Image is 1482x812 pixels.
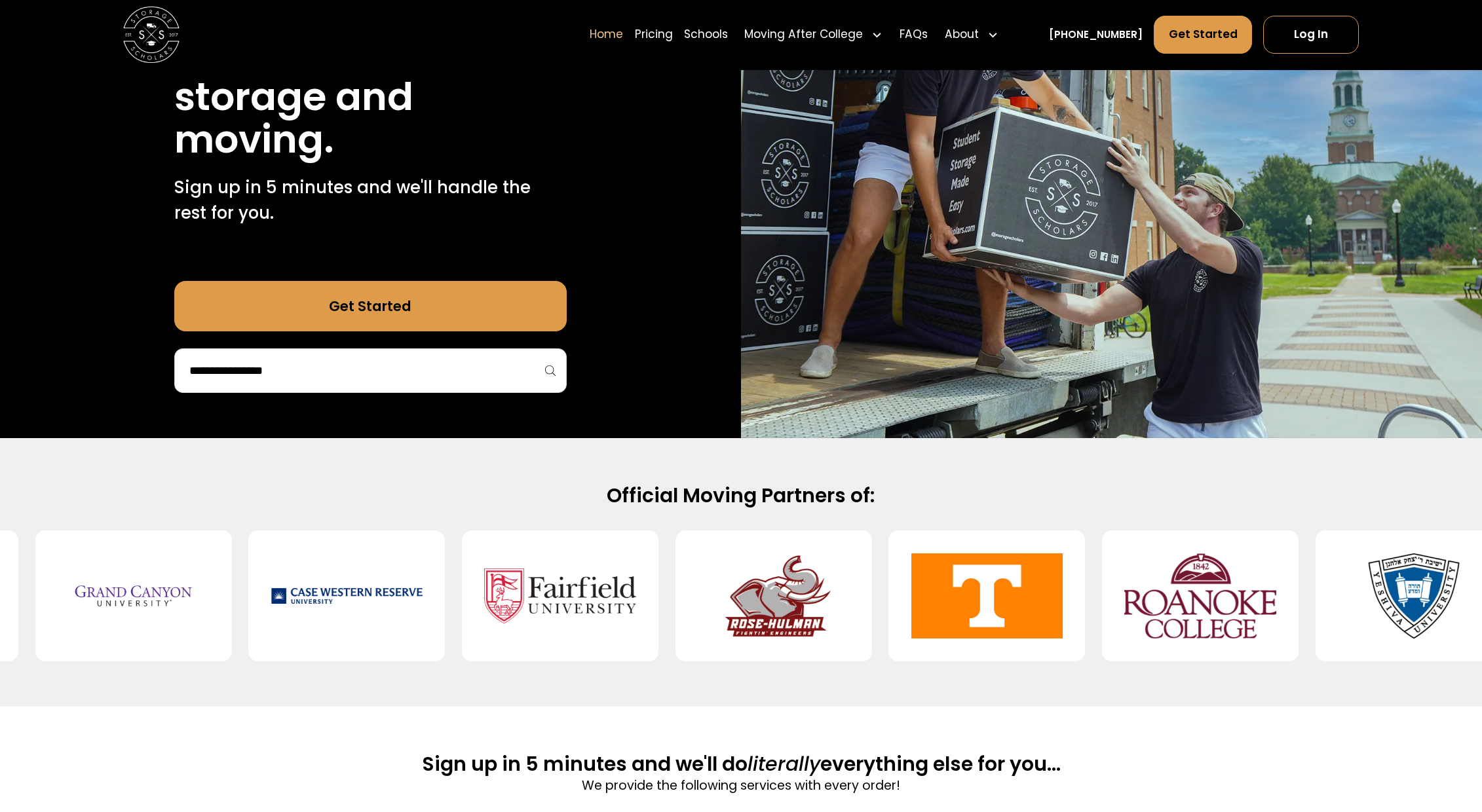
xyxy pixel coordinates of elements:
div: About [939,16,1004,55]
a: Get Started [1154,16,1252,54]
a: Get Started [174,281,567,331]
h2: Sign up in 5 minutes and we'll do everything else for you... [422,751,1061,777]
img: Case Western Reserve University [271,542,423,651]
p: Sign up in 5 minutes and we'll handle the rest for you. [174,175,567,225]
img: University of Tennessee-Knoxville [911,542,1063,651]
h2: Official Moving Partners of: [292,483,1190,508]
a: [PHONE_NUMBER] [1049,28,1143,43]
img: Rose-Hulman Institute of Technology [698,542,849,651]
img: Storage Scholars main logo [123,7,180,64]
img: Fairfield University [484,542,636,651]
p: We provide the following services with every order! [422,777,1061,796]
a: Pricing [635,16,673,55]
span: literally [748,750,820,777]
a: Log In [1263,16,1359,54]
a: Schools [684,16,728,55]
img: Grand Canyon University (GCU) [58,542,209,651]
div: Moving After College [744,27,863,44]
a: FAQs [900,16,928,55]
h1: Stress free student storage and moving. [174,33,567,160]
div: Moving After College [739,16,888,55]
div: About [945,27,979,44]
a: Home [590,16,623,55]
img: Roanoke College [1124,542,1276,651]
